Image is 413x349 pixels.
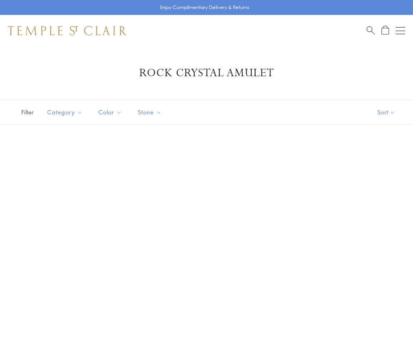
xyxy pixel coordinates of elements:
[43,107,88,117] span: Category
[132,103,168,121] button: Stone
[160,4,249,11] p: Enjoy Complimentary Delivery & Returns
[367,26,375,35] a: Search
[396,26,405,35] button: Open navigation
[382,26,389,35] a: Open Shopping Bag
[360,100,413,124] button: Show sort by
[92,103,128,121] button: Color
[20,66,393,80] h1: Rock Crystal Amulet
[94,107,128,117] span: Color
[41,103,88,121] button: Category
[134,107,168,117] span: Stone
[8,26,127,35] img: Temple St. Clair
